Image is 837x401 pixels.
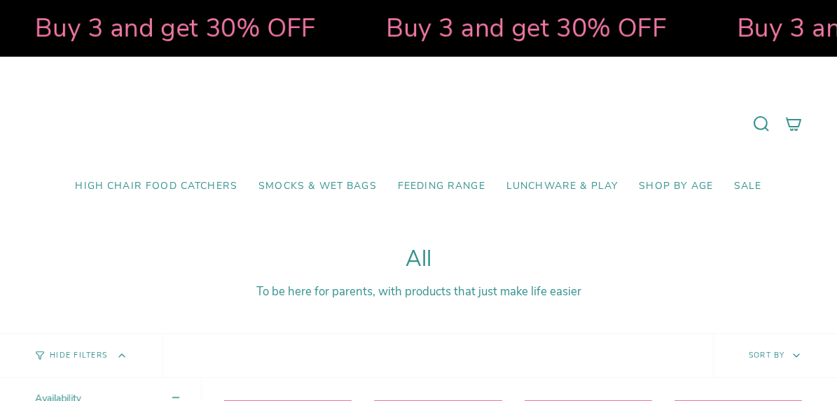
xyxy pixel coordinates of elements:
span: Hide Filters [50,352,107,360]
span: SALE [734,181,762,192]
a: High Chair Food Catchers [64,170,248,203]
span: Smocks & Wet Bags [258,181,377,192]
a: Mumma’s Little Helpers [298,78,539,170]
a: Shop by Age [628,170,724,203]
span: Shop by Age [639,181,713,192]
a: Lunchware & Play [496,170,628,203]
strong: Buy 3 and get 30% OFF [511,10,791,45]
button: Sort by [713,334,837,377]
span: To be here for parents, with products that just make life easier [256,283,581,300]
a: Feeding Range [387,170,496,203]
strong: Buy 3 and get 30% OFF [160,10,441,45]
h1: All [35,246,802,272]
span: High Chair Food Catchers [75,181,237,192]
a: SALE [724,170,773,203]
span: Lunchware & Play [506,181,618,192]
a: Smocks & Wet Bags [248,170,387,203]
span: Sort by [749,350,785,360]
span: Feeding Range [398,181,485,192]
